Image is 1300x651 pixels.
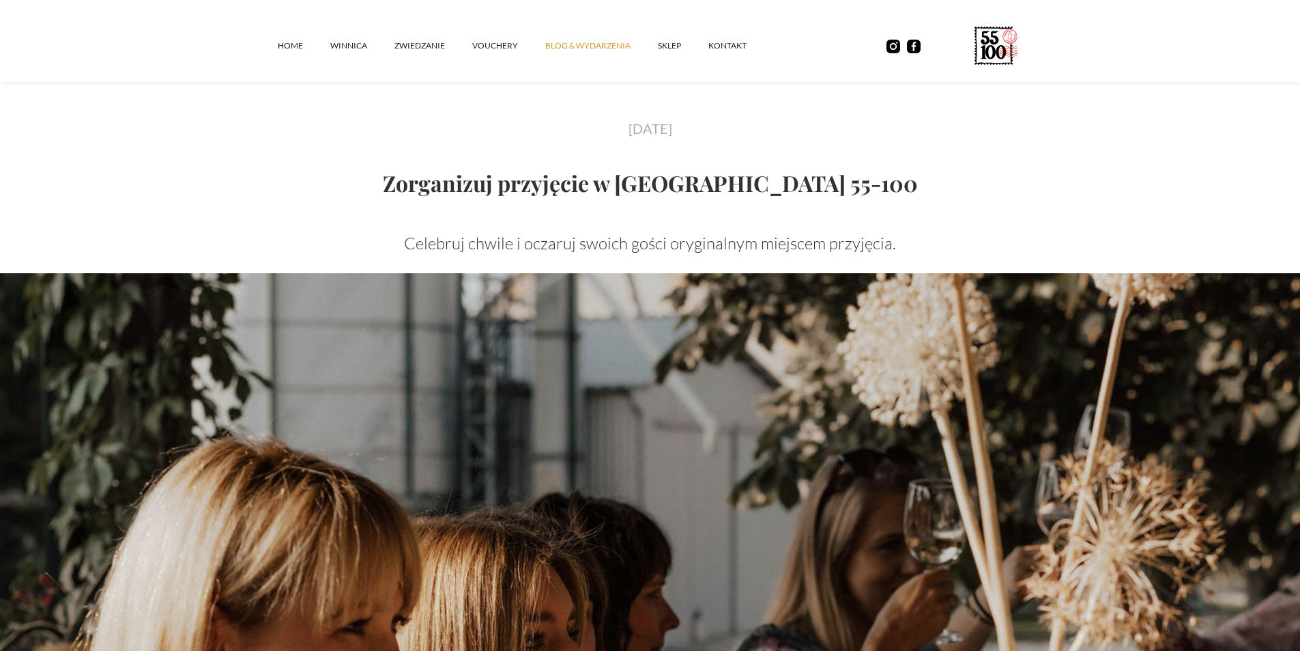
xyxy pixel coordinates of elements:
a: kontakt [708,25,774,66]
a: winnica [330,25,394,66]
a: Blog & Wydarzenia [545,25,658,66]
a: Home [278,25,330,66]
h1: Zorganizuj przyjęcie w [GEOGRAPHIC_DATA] 55-100 [278,172,1023,194]
a: SKLEP [658,25,708,66]
a: ZWIEDZANIE [394,25,472,66]
div: [DATE] [278,117,1023,139]
p: Celebruj chwile i oczaruj swoich gości oryginalnym miejscem przyjęcia. [278,232,1023,254]
a: vouchery [472,25,545,66]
